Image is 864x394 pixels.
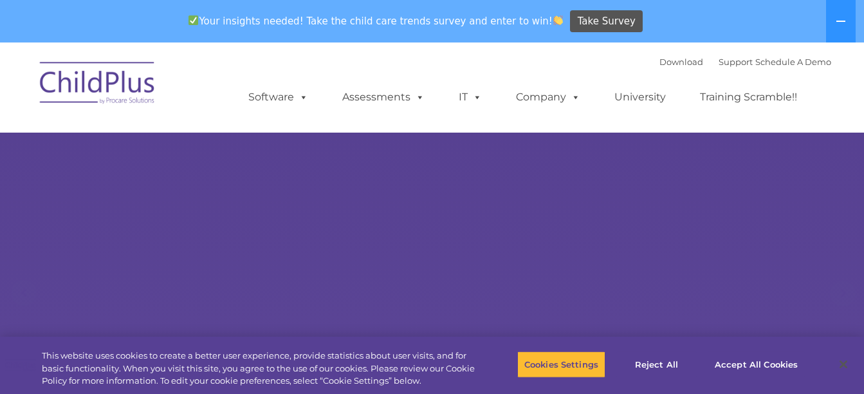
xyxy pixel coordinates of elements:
a: Company [503,84,593,110]
a: Download [659,57,703,67]
font: | [659,57,831,67]
a: Assessments [329,84,437,110]
a: University [602,84,679,110]
img: 👏 [553,15,563,25]
a: Take Survey [570,10,643,33]
img: ChildPlus by Procare Solutions [33,53,162,117]
a: Support [719,57,753,67]
a: Training Scramble!! [687,84,810,110]
button: Close [829,350,858,379]
button: Cookies Settings [517,351,605,378]
span: Take Survey [578,10,636,33]
div: This website uses cookies to create a better user experience, provide statistics about user visit... [42,350,475,388]
a: Software [235,84,321,110]
img: ✅ [188,15,198,25]
a: Schedule A Demo [755,57,831,67]
a: IT [446,84,495,110]
button: Reject All [616,351,697,378]
button: Accept All Cookies [708,351,805,378]
span: Your insights needed! Take the child care trends survey and enter to win! [183,8,569,33]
